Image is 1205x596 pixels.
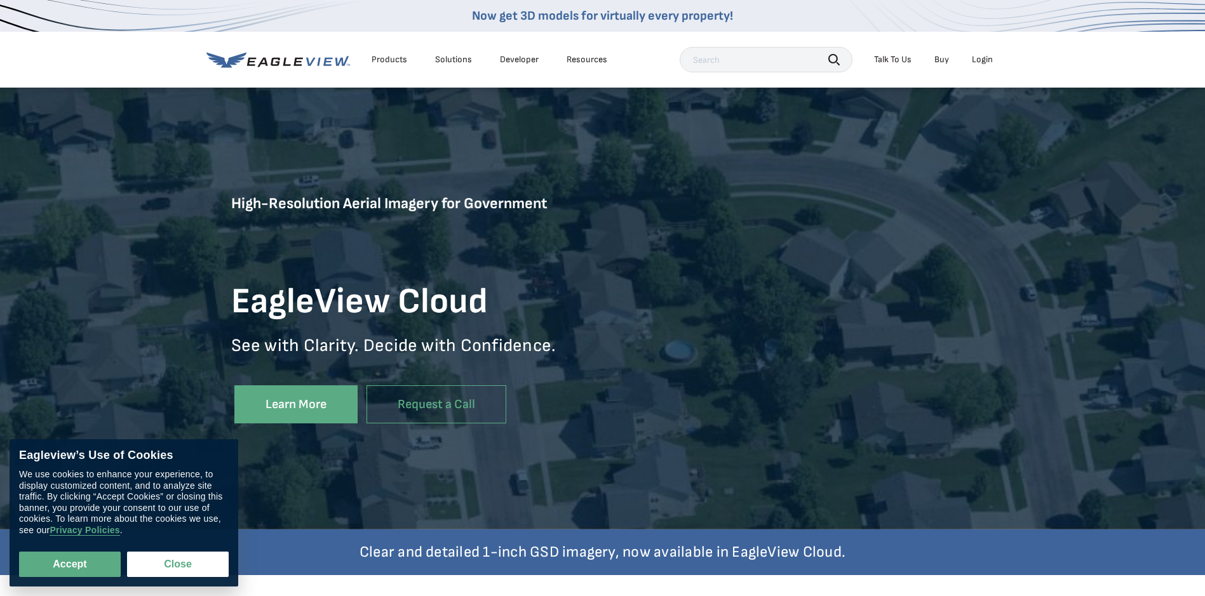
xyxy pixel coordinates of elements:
[680,47,852,72] input: Search
[934,54,949,65] a: Buy
[19,552,121,577] button: Accept
[231,194,603,270] h5: High-Resolution Aerial Imagery for Government
[472,8,733,23] a: Now get 3D models for virtually every property!
[874,54,912,65] div: Talk To Us
[372,54,407,65] div: Products
[603,208,974,418] iframe: EagleView Cloud Overview
[231,280,603,324] h1: EagleView Cloud
[972,54,993,65] div: Login
[127,552,229,577] button: Close
[367,385,506,424] a: Request a Call
[567,54,607,65] div: Resources
[231,334,603,376] p: See with Clarity. Decide with Confidence.
[19,469,229,536] div: We use cookies to enhance your experience, to display customized content, and to analyze site tra...
[50,525,119,536] a: Privacy Policies
[19,449,229,463] div: Eagleview’s Use of Cookies
[435,54,472,65] div: Solutions
[234,385,358,424] a: Learn More
[500,54,539,65] a: Developer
